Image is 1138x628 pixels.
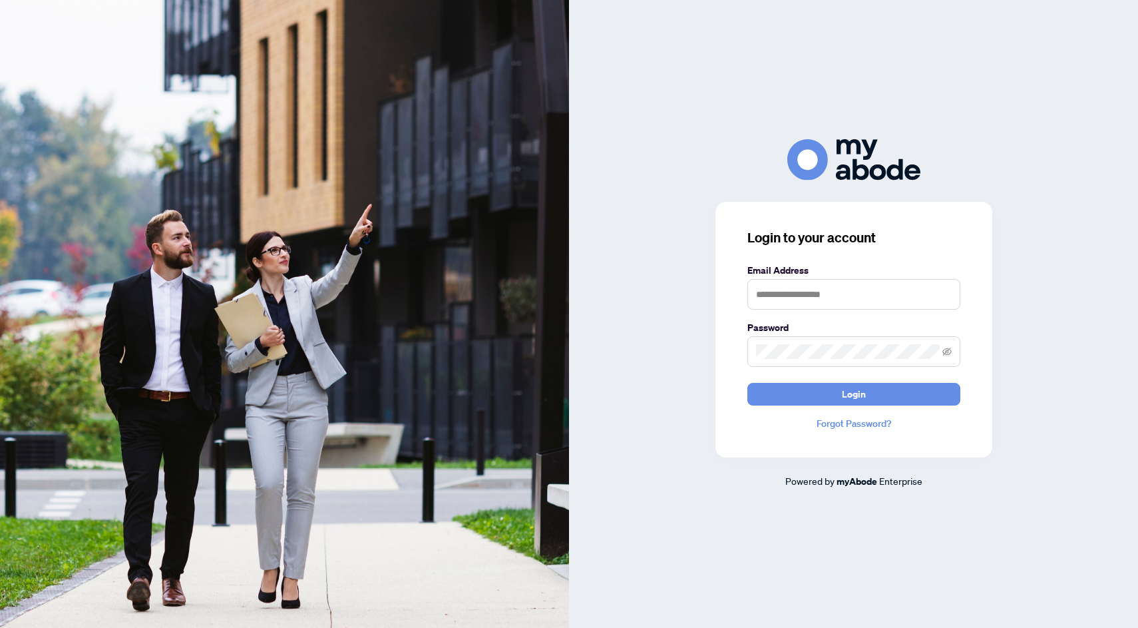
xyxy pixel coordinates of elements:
button: Login [747,383,960,406]
label: Email Address [747,263,960,278]
img: ma-logo [787,139,920,180]
span: eye-invisible [942,347,952,356]
span: Enterprise [879,475,922,487]
label: Password [747,320,960,335]
span: Powered by [785,475,835,487]
a: myAbode [837,474,877,489]
h3: Login to your account [747,228,960,247]
span: Login [842,384,866,405]
a: Forgot Password? [747,416,960,431]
